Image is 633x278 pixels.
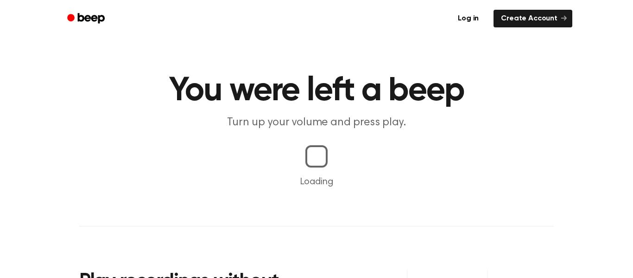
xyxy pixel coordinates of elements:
[11,175,622,189] p: Loading
[494,10,572,27] a: Create Account
[139,115,494,130] p: Turn up your volume and press play.
[449,8,488,29] a: Log in
[79,74,554,108] h1: You were left a beep
[61,10,113,28] a: Beep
